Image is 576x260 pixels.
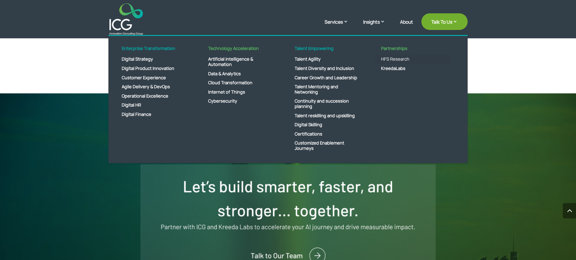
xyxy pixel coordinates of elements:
a: Digital Product Innovation [115,64,192,73]
a: Internet of Things [202,88,278,97]
a: Digital Strategy [115,55,192,64]
a: KreedaLabs [374,64,451,73]
a: Insights [363,18,392,35]
a: Talk To Us [421,13,468,30]
a: Talent reskilling and upskilling [288,111,364,121]
a: Certifications [288,130,364,139]
a: Continuity and succession planning [288,97,364,111]
img: ICG [109,3,143,35]
a: Technology Acceleration [202,46,278,55]
a: Digital Skilling [288,120,364,130]
iframe: Chat Widget [465,188,576,260]
a: Operational Excellence [115,92,192,101]
a: Cloud Transformation [202,78,278,88]
a: Agile Delivery & DevOps [115,82,192,92]
a: Enterprise Transformation [115,46,192,55]
a: Talent Agility [288,55,364,64]
a: About [400,19,413,35]
a: Talent Mentoring and Networking [288,82,364,97]
a: HFS Research [374,55,451,64]
a: Customized Enablement Journeys [288,138,364,153]
a: Artificial intelligence & Automation [202,55,278,69]
a: Digital HR [115,101,192,110]
a: Cybersecurity [202,97,278,106]
a: Partnerships [374,46,451,55]
a: Services [325,18,355,35]
div: Keywords by Traffic [73,39,112,44]
a: Digital Finance [115,110,192,119]
a: Customer Experience [115,73,192,83]
a: Talent Empowering [288,46,364,55]
a: Talent Diversity and Inclusion [288,64,364,73]
a: Career Growth and Leadership [288,73,364,83]
a: Data & Analytics [202,69,278,79]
